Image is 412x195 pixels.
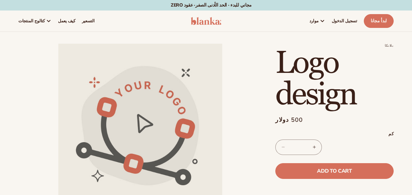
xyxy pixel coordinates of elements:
span: 500 دولار [275,116,303,124]
a: ابدأ مجانا [364,14,394,28]
img: شعار [191,17,222,25]
a: موارد [306,11,329,32]
button: Add to cart [275,163,394,179]
span: كيف يعمل [58,18,75,24]
a: كتالوج المنتجات [15,11,55,32]
span: تسجيل الدخول [332,18,357,24]
span: Add to cart [317,168,352,174]
span: كتالوج المنتجات [18,18,45,24]
font: مجاني للبدء · الحد الأدنى الصفر· عقود ZERO [171,2,252,8]
a: التسعير [79,11,98,32]
span: موارد [309,18,319,24]
p: بلانكا [275,44,394,48]
a: تسجيل الدخول [328,11,361,32]
font: كم [388,131,394,137]
a: كيف يعمل [55,11,79,32]
h1: Logo design [275,48,394,111]
span: التسعير [82,18,95,24]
